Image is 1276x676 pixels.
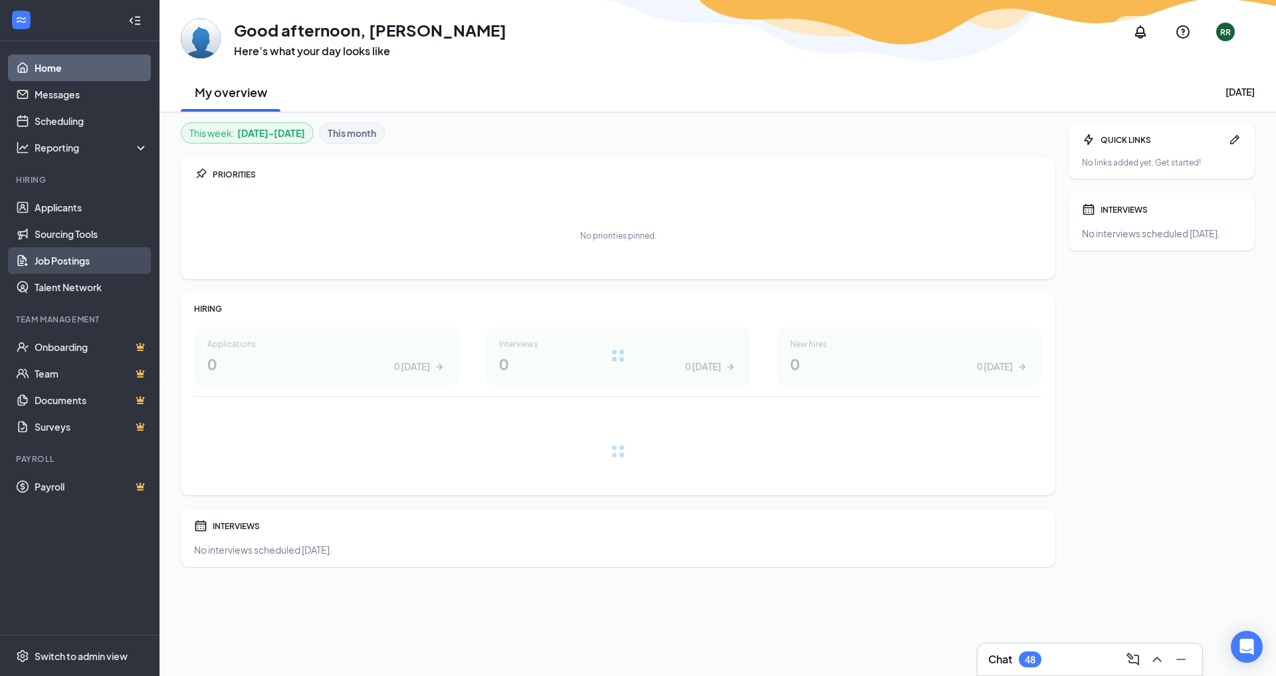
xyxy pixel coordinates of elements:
div: This week : [189,126,305,140]
svg: Analysis [16,141,29,154]
a: DocumentsCrown [35,387,148,413]
svg: QuestionInfo [1175,24,1191,40]
a: Home [35,55,148,81]
button: Minimize [1170,649,1192,670]
div: No priorities pinned. [580,230,657,241]
svg: ComposeMessage [1125,651,1141,667]
div: No interviews scheduled [DATE]. [194,543,1042,556]
img: Randy Regindin [181,19,221,58]
div: Hiring [16,174,146,185]
div: Reporting [35,141,149,154]
svg: Calendar [1082,203,1095,216]
a: Talent Network [35,274,148,300]
h3: Here’s what your day looks like [234,44,506,58]
a: Scheduling [35,108,148,134]
div: Switch to admin view [35,649,128,663]
a: Job Postings [35,247,148,274]
div: 48 [1025,654,1035,665]
h1: Good afternoon, [PERSON_NAME] [234,19,506,41]
svg: Calendar [194,519,207,532]
svg: Pin [194,168,207,181]
div: Team Management [16,314,146,325]
b: [DATE] - [DATE] [237,126,305,140]
div: RR [1220,27,1231,38]
a: Messages [35,81,148,108]
a: SurveysCrown [35,413,148,440]
div: No interviews scheduled [DATE]. [1082,227,1241,240]
div: Open Intercom Messenger [1231,631,1263,663]
h3: Chat [988,652,1012,667]
a: Sourcing Tools [35,221,148,247]
a: Applicants [35,194,148,221]
a: TeamCrown [35,360,148,387]
svg: Pen [1228,133,1241,146]
a: PayrollCrown [35,473,148,500]
div: No links added yet. Get started! [1082,157,1241,168]
div: HIRING [194,303,1042,314]
div: INTERVIEWS [1101,204,1241,215]
svg: Settings [16,649,29,663]
b: This month [328,126,376,140]
div: INTERVIEWS [213,520,1042,532]
a: OnboardingCrown [35,334,148,360]
button: ChevronUp [1146,649,1168,670]
svg: ChevronUp [1149,651,1165,667]
svg: WorkstreamLogo [15,13,28,27]
svg: Minimize [1173,651,1189,667]
div: Payroll [16,453,146,465]
svg: Collapse [128,14,142,27]
svg: Bolt [1082,133,1095,146]
h2: My overview [195,84,267,100]
button: ComposeMessage [1122,649,1144,670]
div: [DATE] [1225,85,1255,98]
div: PRIORITIES [213,169,1042,180]
svg: Notifications [1132,24,1148,40]
div: QUICK LINKS [1101,134,1223,146]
